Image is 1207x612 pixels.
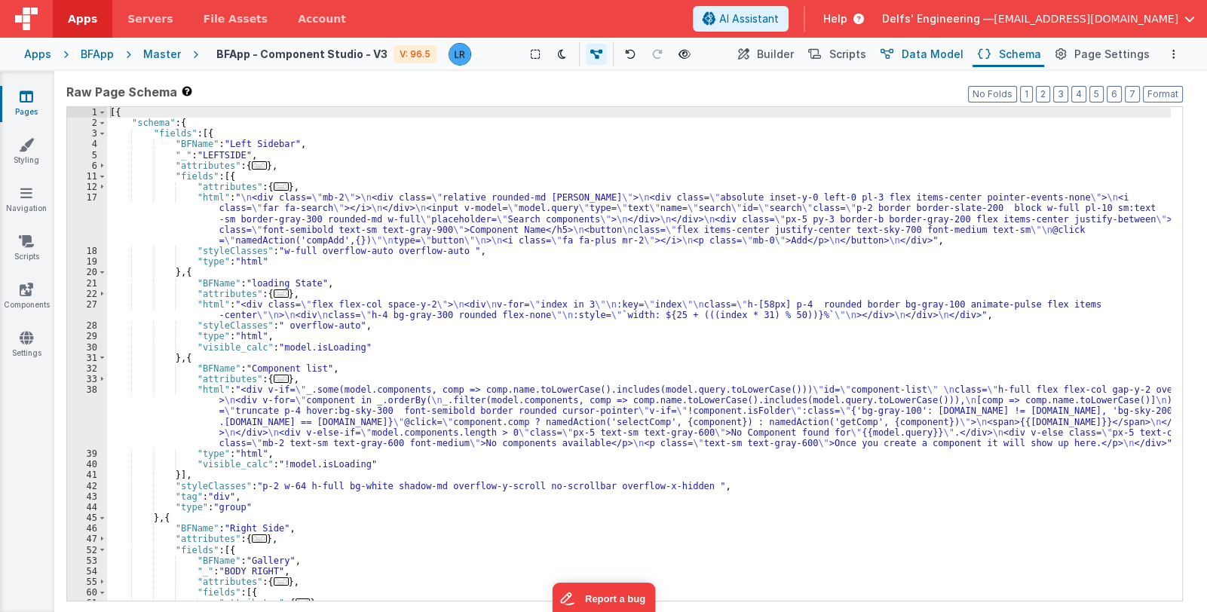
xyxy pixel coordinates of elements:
button: 2 [1036,86,1050,103]
button: Scripts [803,41,869,67]
div: 44 [67,502,107,513]
div: 18 [67,246,107,256]
div: 53 [67,555,107,566]
span: ... [274,375,289,383]
div: 5 [67,150,107,161]
div: 3 [67,128,107,139]
div: 52 [67,545,107,555]
span: ... [252,161,267,170]
button: Format [1143,86,1183,103]
span: ... [252,534,267,543]
span: Raw Page Schema [66,83,177,101]
button: 3 [1053,86,1068,103]
span: ... [296,598,311,607]
span: Delfs' Engineering — [882,11,994,26]
button: No Folds [968,86,1017,103]
div: V: 96.5 [394,45,437,63]
span: Schema [999,47,1041,62]
button: 5 [1089,86,1104,103]
span: Servers [127,11,173,26]
button: Data Model [875,41,967,67]
div: 33 [67,374,107,384]
button: 6 [1107,86,1122,103]
button: 1 [1020,86,1033,103]
div: 1 [67,107,107,118]
span: AI Assistant [719,11,779,26]
div: 31 [67,353,107,363]
div: 22 [67,289,107,299]
button: Schema [973,41,1044,67]
div: 45 [67,513,107,523]
span: Data Model [902,47,963,62]
div: 40 [67,459,107,470]
div: 55 [67,577,107,587]
div: 43 [67,491,107,502]
span: [EMAIL_ADDRESS][DOMAIN_NAME] [994,11,1178,26]
div: 46 [67,523,107,534]
button: 7 [1125,86,1140,103]
div: 4 [67,139,107,149]
div: Apps [24,47,51,62]
h4: BFApp - Component Studio - V3 [216,48,388,60]
button: Page Settings [1050,41,1153,67]
button: AI Assistant [693,6,789,32]
div: 60 [67,587,107,598]
div: 47 [67,534,107,544]
div: 54 [67,566,107,577]
div: 27 [67,299,107,320]
div: 11 [67,171,107,182]
span: Help [823,11,847,26]
img: 0cc89ea87d3ef7af341bf65f2365a7ce [449,44,470,65]
div: 21 [67,278,107,289]
span: File Assets [204,11,268,26]
div: 38 [67,384,107,448]
div: 20 [67,267,107,277]
div: 28 [67,320,107,331]
button: Builder [733,41,797,67]
div: 42 [67,481,107,491]
div: 32 [67,363,107,374]
span: Scripts [829,47,866,62]
div: 30 [67,342,107,353]
div: 39 [67,448,107,459]
button: Options [1165,45,1183,63]
span: Page Settings [1074,47,1150,62]
div: 17 [67,192,107,246]
div: 29 [67,331,107,341]
span: Builder [757,47,794,62]
div: Master [143,47,181,62]
div: BFApp [81,47,114,62]
div: 6 [67,161,107,171]
button: Delfs' Engineering — [EMAIL_ADDRESS][DOMAIN_NAME] [882,11,1195,26]
span: ... [274,289,289,298]
span: ... [274,577,289,586]
div: 2 [67,118,107,128]
div: 19 [67,256,107,267]
span: Apps [68,11,97,26]
div: 61 [67,598,107,608]
button: 4 [1071,86,1086,103]
div: 41 [67,470,107,480]
span: ... [274,182,289,191]
div: 12 [67,182,107,192]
